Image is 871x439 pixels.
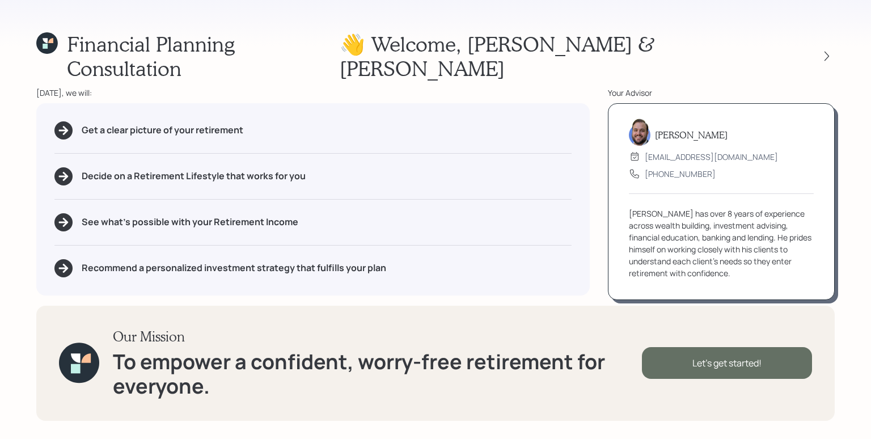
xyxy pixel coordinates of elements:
div: [PERSON_NAME] has over 8 years of experience across wealth building, investment advising, financi... [629,208,814,279]
div: Your Advisor [608,87,835,99]
h5: Decide on a Retirement Lifestyle that works for you [82,171,306,181]
div: Let's get started! [642,347,812,379]
h3: Our Mission [113,328,641,345]
div: [PHONE_NUMBER] [645,168,716,180]
div: [DATE], we will: [36,87,590,99]
h5: [PERSON_NAME] [655,129,728,140]
h1: Financial Planning Consultation [67,32,340,81]
h1: To empower a confident, worry-free retirement for everyone. [113,349,641,398]
img: james-distasi-headshot.png [629,119,650,146]
h1: 👋 Welcome , [PERSON_NAME] & [PERSON_NAME] [340,32,798,81]
h5: Get a clear picture of your retirement [82,125,243,136]
h5: See what's possible with your Retirement Income [82,217,298,227]
h5: Recommend a personalized investment strategy that fulfills your plan [82,263,386,273]
div: [EMAIL_ADDRESS][DOMAIN_NAME] [645,151,778,163]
